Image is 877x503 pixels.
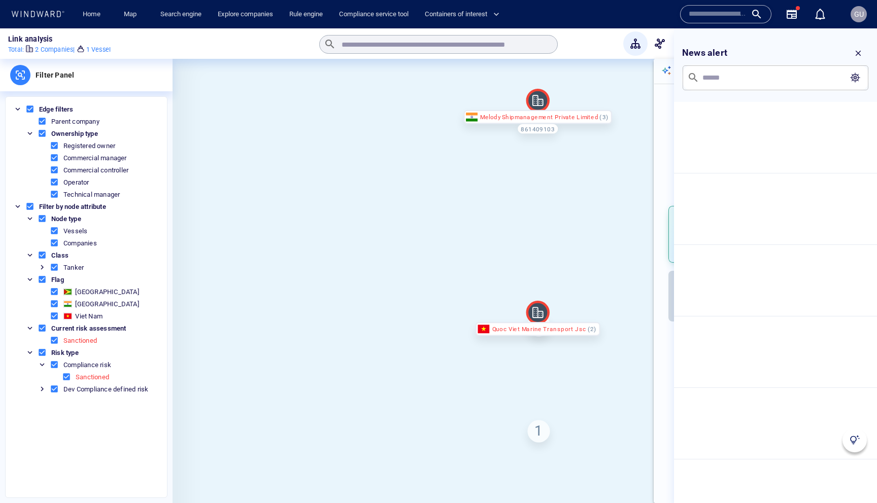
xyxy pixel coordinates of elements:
div: Sanctioned [63,337,97,344]
p: 2 Companies | [35,45,75,54]
div: Filter Panel [30,59,79,91]
div: [GEOGRAPHIC_DATA] [75,300,139,308]
iframe: Chat [834,457,869,495]
div: Melody Shipmanagement Private Limited [463,110,612,124]
span: Class [49,251,71,259]
div: Vessels [63,227,87,235]
button: Toggle [38,384,47,393]
span: Node type [49,215,84,223]
p: 1 Vessel [86,45,111,54]
span: Current risk assessment [49,325,129,332]
button: Toggle [25,275,35,284]
div: Tanker [63,264,84,271]
a: Home [79,6,105,23]
a: Search engine [156,6,206,23]
button: GU [849,4,869,24]
span: Ownership type [49,130,100,137]
span: GU [854,10,864,18]
div: Quoc Viet Marine Transport Jsc [476,322,600,336]
a: Rule engine [285,6,327,23]
div: Parent company [51,118,99,125]
a: Map [120,6,144,23]
span: Containers of interest [425,9,499,20]
button: Toggle [25,324,35,333]
button: Toggle [25,129,35,138]
button: Map [116,6,148,23]
button: Toggle [25,250,35,260]
button: Home [75,6,108,23]
div: 861409103 [517,124,558,134]
button: Toggle [13,202,22,211]
div: Viet Nam [75,312,103,320]
div: Companies [63,239,97,247]
p: Total : [8,45,24,54]
span: Filter by node attribute [37,203,109,210]
div: India [63,300,72,308]
button: Risk analysisSummary of the original vessel [668,206,761,263]
button: Toggle [38,263,47,272]
div: Commercial controller [63,166,128,174]
button: Toggle [13,104,22,114]
div: 1 [527,420,550,442]
div: Compliance risk [63,361,111,369]
a: Compliance service tool [335,6,413,23]
h6: News alert [682,46,727,60]
div: Registered owner [63,142,115,150]
button: Containers of interest [421,6,508,23]
div: 4 [527,314,550,336]
div: Commercial manager [63,154,127,162]
button: Toggle [25,348,35,357]
span: Edge filters [37,105,76,113]
div: Technical manager [63,191,120,198]
p: Link analysis [8,33,53,45]
div: Viet Nam [63,312,72,320]
span: Risk type [49,349,81,356]
button: Toggle [38,360,47,369]
div: Sanctioned [76,373,109,381]
div: [GEOGRAPHIC_DATA] [75,288,139,296]
div: Operator [63,178,89,186]
button: Toggle [25,214,35,223]
span: Flag [49,276,66,283]
div: Dev Compliance defined risk [63,385,148,393]
div: Guyana [63,288,72,296]
a: Explore companies [214,6,277,23]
